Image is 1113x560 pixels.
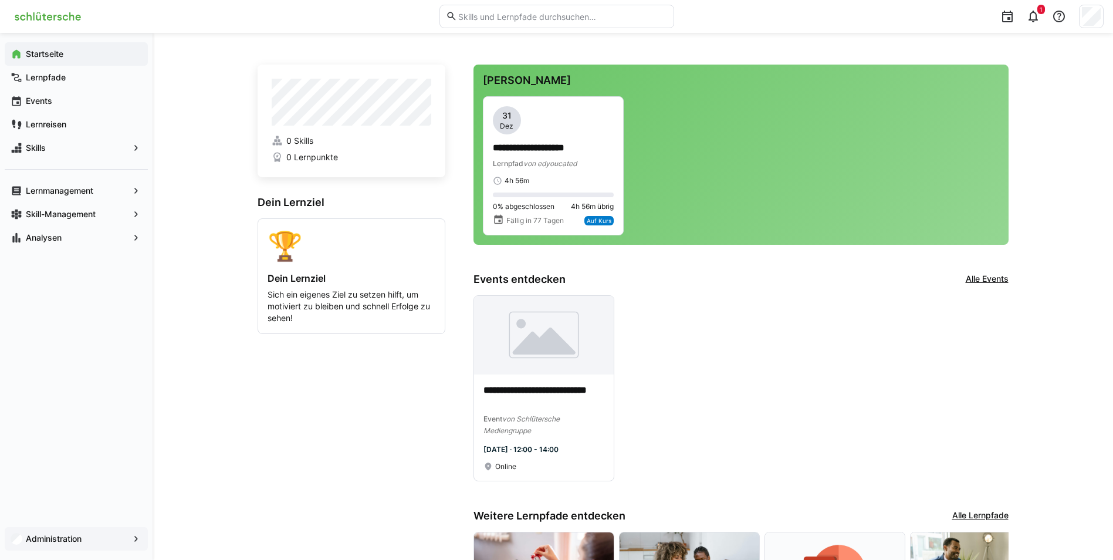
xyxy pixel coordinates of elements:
a: Alle Events [966,273,1009,286]
span: Lernpfad [493,159,523,168]
span: Fällig in 77 Tagen [506,216,564,225]
span: von Schlütersche Mediengruppe [483,414,560,435]
span: 4h 56m [505,176,529,185]
span: 0 Skills [286,135,313,147]
img: image [474,296,614,375]
span: von edyoucated [523,159,577,168]
h3: Dein Lernziel [258,196,445,209]
a: Alle Lernpfade [952,510,1009,522]
p: Sich ein eigenes Ziel zu setzen hilft, um motiviert zu bleiben und schnell Erfolge zu sehen! [268,289,435,324]
span: 1 [1040,6,1043,13]
input: Skills und Lernpfade durchsuchen… [457,11,667,22]
span: [DATE] · 12:00 - 14:00 [483,445,559,454]
span: 31 [502,110,512,122]
h4: Dein Lernziel [268,272,435,284]
a: 0 Skills [272,135,431,147]
h3: Weitere Lernpfade entdecken [473,510,625,522]
span: Event [483,414,502,423]
span: Dez [500,122,513,131]
div: 🏆 [268,228,435,263]
span: 4h 56m übrig [571,202,614,211]
span: 0 Lernpunkte [286,151,338,163]
span: Online [495,462,516,471]
span: 0% abgeschlossen [493,202,554,211]
h3: [PERSON_NAME] [483,74,999,87]
h3: Events entdecken [473,273,566,286]
span: Auf Kurs [587,217,611,224]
